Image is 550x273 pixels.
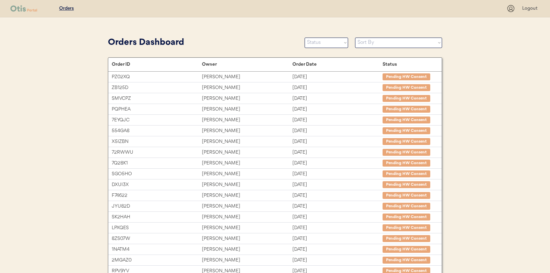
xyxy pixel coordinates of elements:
div: Owner [202,62,292,67]
div: ZB125D [112,84,202,92]
div: [PERSON_NAME] [202,202,292,210]
div: 7Q28K1 [112,159,202,167]
div: [PERSON_NAME] [202,192,292,200]
div: 7EYQJC [112,116,202,124]
div: F74622 [112,192,202,200]
div: [PERSON_NAME] [202,256,292,264]
div: [DATE] [292,181,383,189]
div: [PERSON_NAME] [202,148,292,156]
div: X5IZBN [112,138,202,146]
div: [PERSON_NAME] [202,246,292,254]
div: [PERSON_NAME] [202,116,292,124]
div: [PERSON_NAME] [202,213,292,221]
div: Orders Dashboard [108,36,298,49]
div: JYU82D [112,202,202,210]
div: [DATE] [292,170,383,178]
div: SGO5HO [112,170,202,178]
div: [PERSON_NAME] [202,159,292,167]
u: Orders [59,6,74,11]
div: [DATE] [292,202,383,210]
div: [PERSON_NAME] [202,138,292,146]
div: Status [383,62,435,67]
div: [PERSON_NAME] [202,73,292,81]
div: Order ID [112,62,202,67]
div: [DATE] [292,235,383,243]
div: [DATE] [292,105,383,113]
div: [PERSON_NAME] [202,170,292,178]
div: PZ02XQ [112,73,202,81]
div: [DATE] [292,192,383,200]
div: 554GA8 [112,127,202,135]
div: [PERSON_NAME] [202,84,292,92]
div: [DATE] [292,224,383,232]
div: 1NATM4 [112,246,202,254]
div: 8ZS07W [112,235,202,243]
div: SMVCPZ [112,95,202,103]
div: Order Date [292,62,383,67]
div: [DATE] [292,84,383,92]
div: [PERSON_NAME] [202,181,292,189]
div: [PERSON_NAME] [202,105,292,113]
div: [DATE] [292,127,383,135]
div: [DATE] [292,148,383,156]
div: [DATE] [292,73,383,81]
div: [DATE] [292,246,383,254]
div: [DATE] [292,159,383,167]
div: [PERSON_NAME] [202,127,292,135]
div: [DATE] [292,116,383,124]
div: [DATE] [292,95,383,103]
div: 72RWWU [112,148,202,156]
div: [PERSON_NAME] [202,224,292,232]
div: SK2HAH [112,213,202,221]
div: [DATE] [292,256,383,264]
div: DXUI3X [112,181,202,189]
div: [PERSON_NAME] [202,235,292,243]
div: LPXQES [112,224,202,232]
div: [DATE] [292,138,383,146]
div: [DATE] [292,213,383,221]
div: PQPHEA [112,105,202,113]
div: [PERSON_NAME] [202,95,292,103]
div: Logout [522,5,540,12]
div: 2MGAZ0 [112,256,202,264]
